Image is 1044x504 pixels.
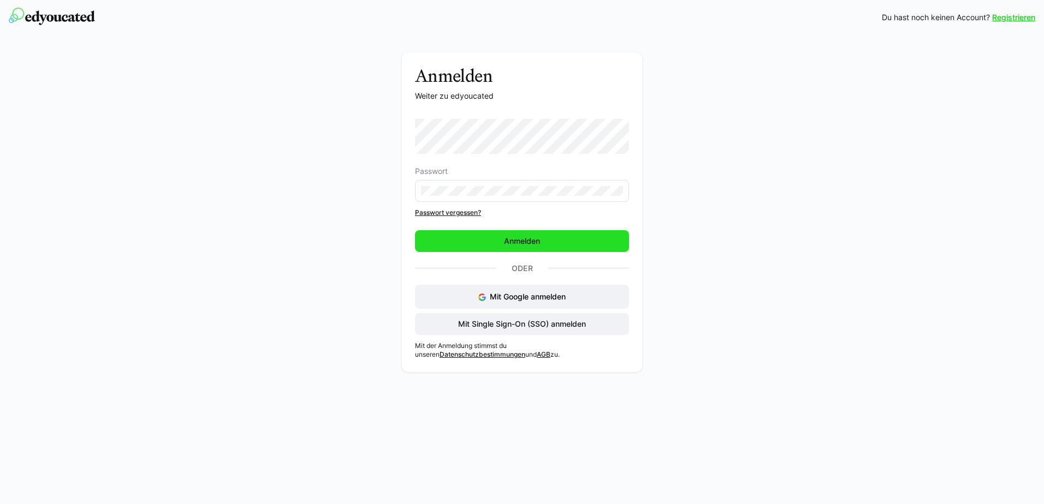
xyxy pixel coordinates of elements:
a: Passwort vergessen? [415,208,629,217]
span: Passwort [415,167,448,176]
span: Mit Google anmelden [490,292,566,301]
span: Mit Single Sign-On (SSO) anmelden [456,319,588,329]
a: AGB [537,350,550,358]
p: Oder [495,261,549,276]
p: Mit der Anmeldung stimmst du unseren und zu. [415,341,629,359]
a: Datenschutzbestimmungen [440,350,525,358]
span: Anmelden [502,236,542,247]
button: Mit Google anmelden [415,285,629,309]
h3: Anmelden [415,65,629,86]
a: Registrieren [992,12,1035,23]
p: Weiter zu edyoucated [415,91,629,101]
img: edyoucated [9,8,95,25]
button: Anmelden [415,230,629,252]
span: Du hast noch keinen Account? [882,12,990,23]
button: Mit Single Sign-On (SSO) anmelden [415,313,629,335]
